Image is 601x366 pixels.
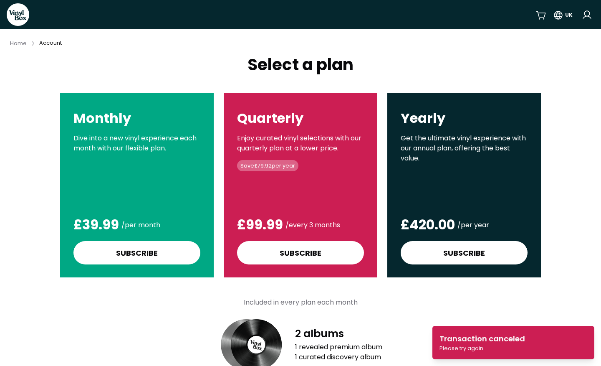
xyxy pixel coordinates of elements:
[280,247,321,259] div: Subscribe
[39,39,62,47] p: Account
[121,219,160,232] div: / per month
[387,93,541,277] button: YearlyGet the ultimate vinyl experience with our annual plan, offering the best value.£420.00/per...
[295,327,382,341] h4: 2 albums
[73,215,119,234] span: £39.99
[457,219,489,232] div: / per year
[439,344,525,352] div: Please try again.
[73,133,200,153] p: Dive into a new vinyl experience each month with our flexible plan.
[10,40,27,47] span: Home
[224,93,377,277] button: QuarterlyEnjoy curated vinyl selections with our quarterly plan at a lower price.Save£79.92per ye...
[73,110,200,127] h2: Monthly
[10,39,27,47] a: Home
[439,333,525,344] div: Transaction canceled
[401,133,528,163] p: Get the ultimate vinyl experience with our annual plan, offering the best value.
[401,110,528,127] h2: Yearly
[43,56,558,73] h1: Select a plan
[237,160,298,171] p: Save £79.92 per year
[244,297,358,308] h4: Included in every plan each month
[553,7,573,22] button: UK
[565,11,573,19] div: UK
[295,342,382,362] div: 1 revealed premium album 1 curated discovery album
[60,93,214,277] button: MonthlyDive into a new vinyl experience each month with our flexible plan.£39.99/per month Subscribe
[237,110,364,127] h2: Quarterly
[237,133,364,153] p: Enjoy curated vinyl selections with our quarterly plan at a lower price.
[443,247,485,259] div: Subscribe
[401,215,455,234] span: £420.00
[116,247,158,259] div: Subscribe
[285,219,340,232] div: / every 3 months
[237,215,283,234] span: £99.99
